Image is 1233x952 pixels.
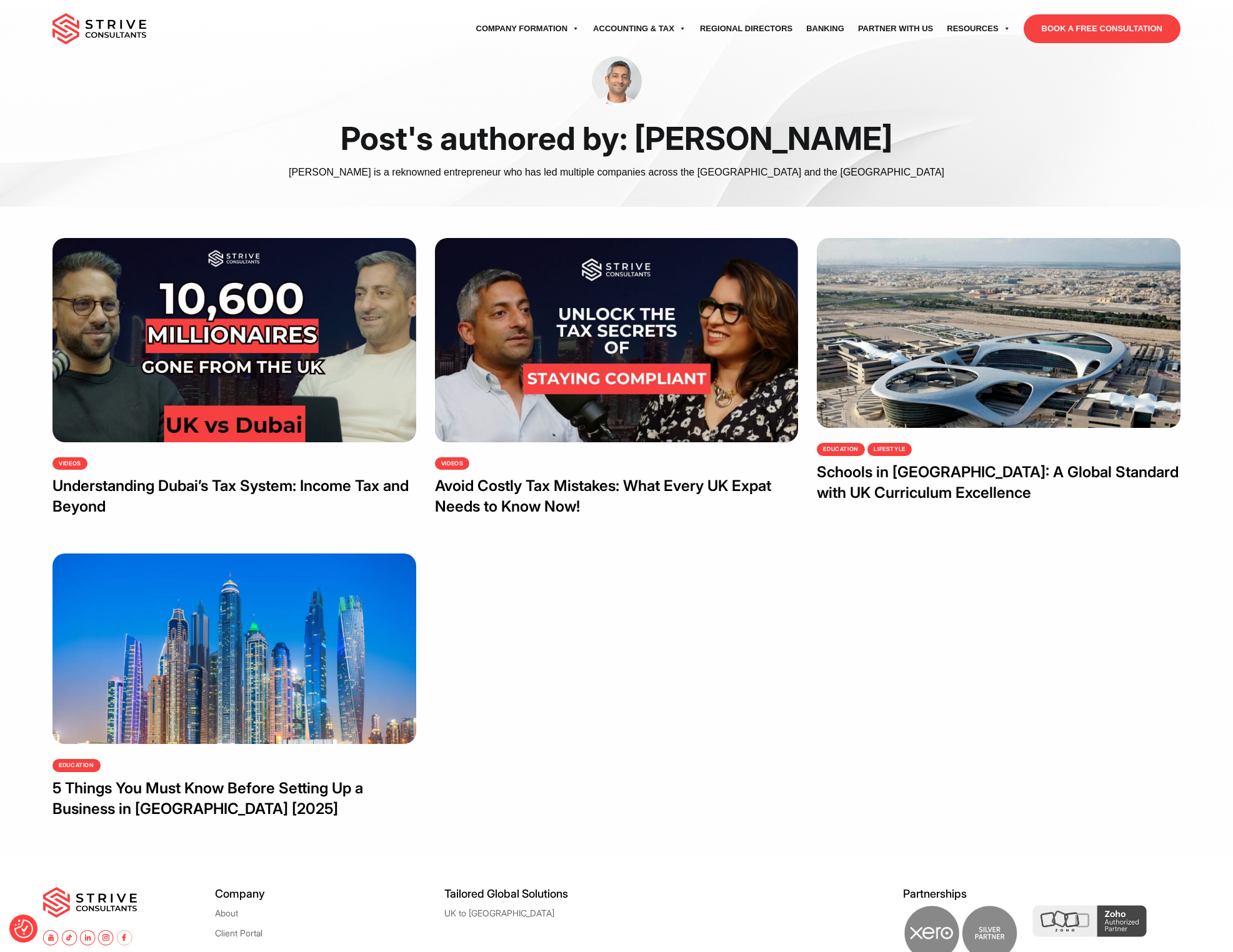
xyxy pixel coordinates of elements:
[592,56,642,106] img: Pali Banwait
[799,11,851,46] a: Banking
[444,908,554,918] a: UK to [GEOGRAPHIC_DATA]
[435,477,771,515] a: Avoid Costly Tax Mistakes: What Every UK Expat Needs to Know Now!
[693,11,799,46] a: Regional Directors
[14,920,33,938] button: Consent Preferences
[52,457,87,470] a: videos
[586,11,693,46] a: Accounting & Tax
[817,443,865,456] a: Education
[215,887,444,900] h5: Company
[43,165,1190,180] div: [PERSON_NAME] is a reknowned entrepreneur who has led multiple companies across the [GEOGRAPHIC_D...
[215,928,262,938] a: Client Portal
[52,779,363,818] a: 5 Things You Must Know Before Setting Up a Business in [GEOGRAPHIC_DATA] [2025]
[435,457,470,470] a: videos
[851,11,940,46] a: Partner with Us
[52,13,146,44] img: main-logo.svg
[469,11,587,46] a: Company Formation
[1032,905,1147,937] img: Zoho Partner
[867,443,912,456] a: Lifestyle
[14,920,33,938] img: Revisit consent button
[940,11,1017,46] a: Resources
[215,908,238,918] a: About
[52,759,101,772] a: Education
[903,887,1190,900] h5: Partnerships
[1024,14,1181,43] a: BOOK A FREE CONSULTATION
[52,477,409,515] a: Understanding Dubai’s Tax System: Income Tax and Beyond
[43,887,137,918] img: main-logo.svg
[444,887,674,900] h5: Tailored Global Solutions
[817,463,1179,502] a: Schools in [GEOGRAPHIC_DATA]: A Global Standard with UK Curriculum Excellence
[43,119,1190,158] h1: Post's authored by: [PERSON_NAME]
